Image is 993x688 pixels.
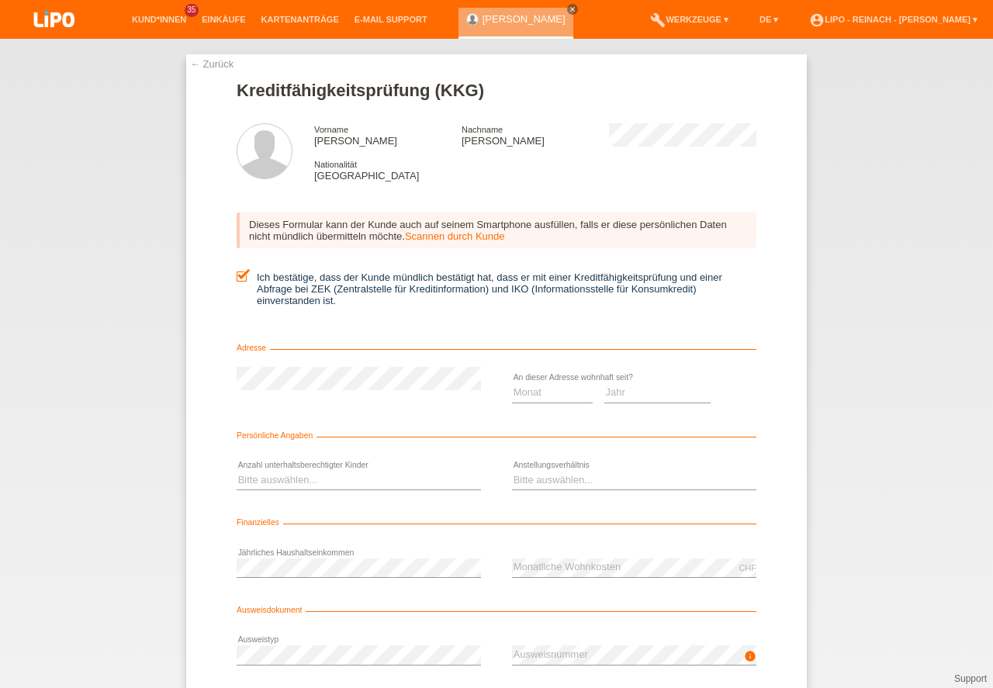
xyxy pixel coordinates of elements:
i: close [569,5,576,13]
span: Finanzielles [237,518,283,527]
div: Dieses Formular kann der Kunde auch auf seinem Smartphone ausfüllen, falls er diese persönlichen ... [237,213,756,248]
i: account_circle [809,12,825,28]
span: Ausweisdokument [237,606,306,614]
a: DE ▾ [752,15,786,24]
div: CHF [739,563,756,572]
a: E-Mail Support [347,15,435,24]
span: Vorname [314,125,348,134]
div: [PERSON_NAME] [314,123,462,147]
label: Ich bestätige, dass der Kunde mündlich bestätigt hat, dass er mit einer Kreditfähigkeitsprüfung u... [237,271,756,306]
a: Einkäufe [194,15,253,24]
a: Scannen durch Kunde [405,230,505,242]
a: info [744,655,756,664]
span: 35 [185,4,199,17]
a: account_circleLIPO - Reinach - [PERSON_NAME] ▾ [801,15,985,24]
h1: Kreditfähigkeitsprüfung (KKG) [237,81,756,100]
a: Support [954,673,987,684]
a: LIPO pay [16,32,93,43]
i: build [650,12,666,28]
div: [PERSON_NAME] [462,123,609,147]
span: Persönliche Angaben [237,431,317,440]
a: buildWerkzeuge ▾ [642,15,736,24]
a: ← Zurück [190,58,234,70]
i: info [744,650,756,662]
div: [GEOGRAPHIC_DATA] [314,158,462,182]
a: Kund*innen [124,15,194,24]
span: Nationalität [314,160,357,169]
a: close [567,4,578,15]
a: Kartenanträge [254,15,347,24]
a: [PERSON_NAME] [483,13,566,25]
span: Nachname [462,125,503,134]
span: Adresse [237,344,270,352]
